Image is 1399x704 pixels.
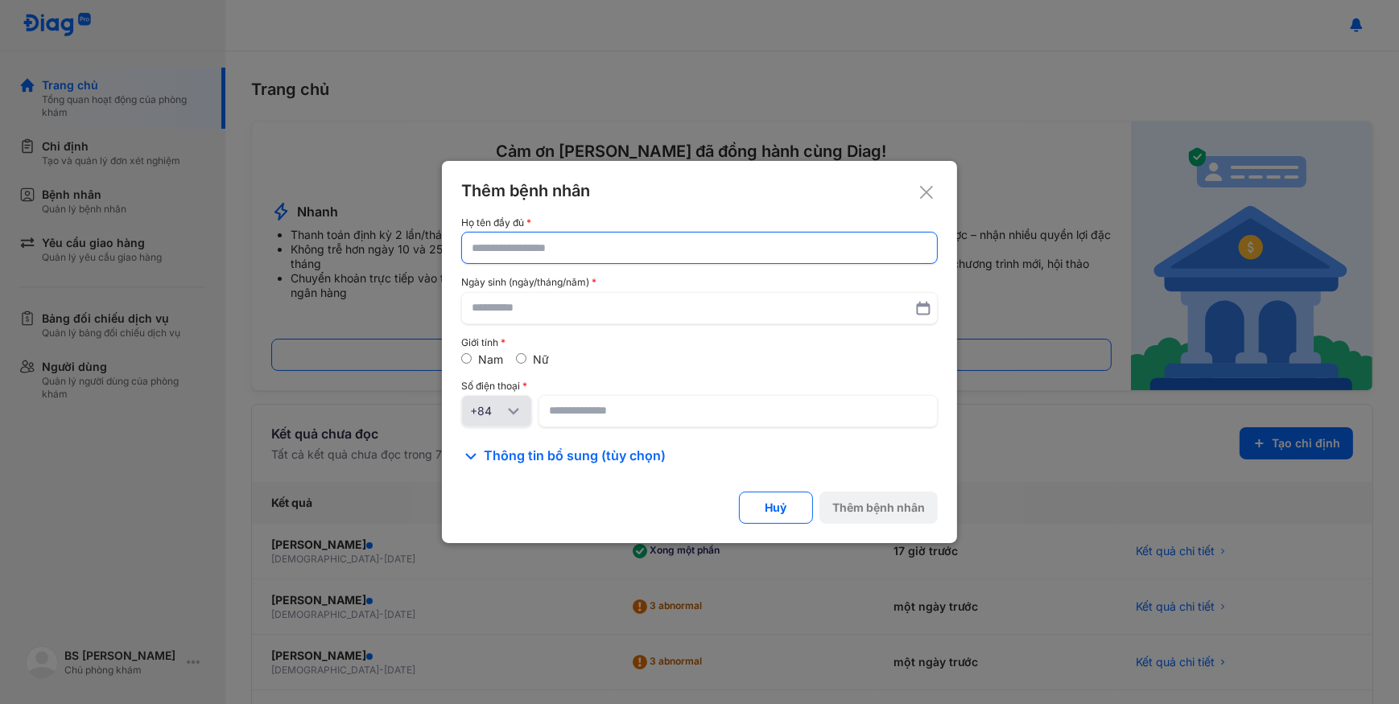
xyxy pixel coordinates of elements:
[461,337,938,348] div: Giới tính
[832,500,925,516] div: Thêm bệnh nhân
[461,180,938,201] div: Thêm bệnh nhân
[484,447,666,466] span: Thông tin bổ sung (tùy chọn)
[739,492,813,524] button: Huỷ
[819,492,938,524] button: Thêm bệnh nhân
[470,403,504,419] div: +84
[533,352,549,366] label: Nữ
[461,217,938,228] div: Họ tên đầy đủ
[478,352,503,366] label: Nam
[461,381,938,392] div: Số điện thoại
[461,277,938,288] div: Ngày sinh (ngày/tháng/năm)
